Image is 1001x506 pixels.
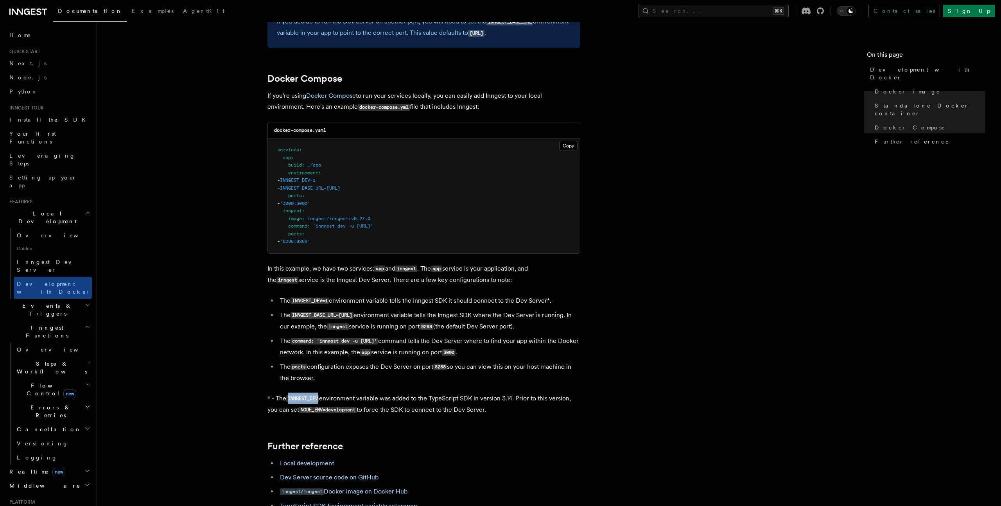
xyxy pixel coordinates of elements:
span: Node.js [9,74,47,81]
code: inngest [276,277,298,284]
a: Local development [280,459,334,467]
span: Logging [17,454,57,461]
span: Errors & Retries [14,404,85,419]
a: Next.js [6,56,92,70]
span: Realtime [6,468,65,475]
span: Overview [17,346,97,353]
button: Inngest Functions [6,321,92,343]
button: Errors & Retries [14,400,92,422]
code: INNGEST_DEV [286,395,319,402]
code: INNGEST_DEV=1 [291,298,329,304]
code: app [431,266,442,272]
li: The command tells the Dev Server where to find your app within the Docker network. In this exampl... [278,336,580,358]
span: Leveraging Steps [9,153,75,167]
a: Install the SDK [6,113,92,127]
code: [URL] [468,30,484,37]
button: Steps & Workflows [14,357,92,379]
code: 8288 [420,323,433,330]
code: inngest [327,323,349,330]
a: Logging [14,450,92,465]
a: Documentation [53,2,127,22]
span: inngest [283,208,302,214]
span: '8288:8288' [280,239,310,244]
span: Docker image [875,88,940,95]
button: Flow Controlnew [14,379,92,400]
button: Local Development [6,206,92,228]
button: Toggle dark mode [837,6,856,16]
span: ports [288,231,302,237]
a: Contact sales [868,5,940,17]
code: INNGEST_BASE_URL [486,19,533,25]
button: Cancellation [14,422,92,436]
code: app [374,266,385,272]
span: command [288,223,307,229]
span: services [277,147,299,153]
span: Local Development [6,210,85,225]
div: Inngest Functions [6,343,92,465]
span: Guides [14,242,92,255]
span: : [318,170,321,176]
span: app [283,155,291,160]
p: If you're using to run your services locally, you can easily add Inngest to your local environmen... [267,90,580,113]
span: ports [288,193,302,198]
button: Events & Triggers [6,299,92,321]
span: - [277,201,280,206]
span: Install the SDK [9,117,90,123]
code: inngest [395,266,417,272]
span: build [288,162,302,168]
span: : [302,193,305,198]
span: AgentKit [183,8,224,14]
a: Inngest Dev Server [14,255,92,277]
span: Your first Functions [9,131,56,145]
a: Leveraging Steps [6,149,92,170]
span: Inngest tour [6,105,44,111]
code: inngest/inngest [280,488,324,495]
code: 8288 [433,364,447,370]
span: Quick start [6,48,40,55]
span: ./app [307,162,321,168]
code: docker-compose.yaml [274,127,326,133]
li: The environment variable tells the Inngest SDK where the Dev Server is running. In our example, t... [278,310,580,332]
span: Examples [132,8,174,14]
a: Development with Docker [14,277,92,299]
a: Standalone Docker container [872,99,985,120]
span: : [302,231,305,237]
code: NODE_ENV=development [299,407,357,413]
span: Steps & Workflows [14,360,87,375]
li: The configuration exposes the Dev Server on port so you can view this on your host machine in the... [278,361,580,384]
li: The environment variable tells the Inngest SDK it should connect to the Dev Server*. [278,295,580,307]
button: Realtimenew [6,465,92,479]
a: Home [6,28,92,42]
code: INNGEST_BASE_URL=[URL] [291,312,353,319]
a: Sign Up [943,5,995,17]
p: If you decide to run the Dev Server on another port, you will need to set the environment variabl... [277,16,571,39]
span: Standalone Docker container [875,102,985,117]
a: Development with Docker [867,63,985,84]
button: Middleware [6,479,92,493]
span: INNGEST_BASE_URL=[URL] [280,185,340,191]
span: '3000:3000' [280,201,310,206]
span: new [63,389,76,398]
span: Setting up your app [9,174,77,188]
span: environment [288,170,318,176]
span: Features [6,199,32,205]
span: - [277,178,280,183]
span: : [299,147,302,153]
a: Your first Functions [6,127,92,149]
p: * - The environment variable was added to the TypeScript SDK in version 3.14. Prior to this versi... [267,393,580,416]
a: Overview [14,228,92,242]
span: Docker Compose [875,124,945,131]
code: app [360,349,371,356]
a: Versioning [14,436,92,450]
code: ports [291,364,307,370]
a: Overview [14,343,92,357]
span: Next.js [9,60,47,66]
span: Inngest Dev Server [17,259,84,273]
a: Docker Compose [872,120,985,135]
span: Documentation [58,8,122,14]
kbd: ⌘K [773,7,784,15]
span: : [302,208,305,214]
h4: On this page [867,50,985,63]
a: Setting up your app [6,170,92,192]
a: Further reference [872,135,985,149]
